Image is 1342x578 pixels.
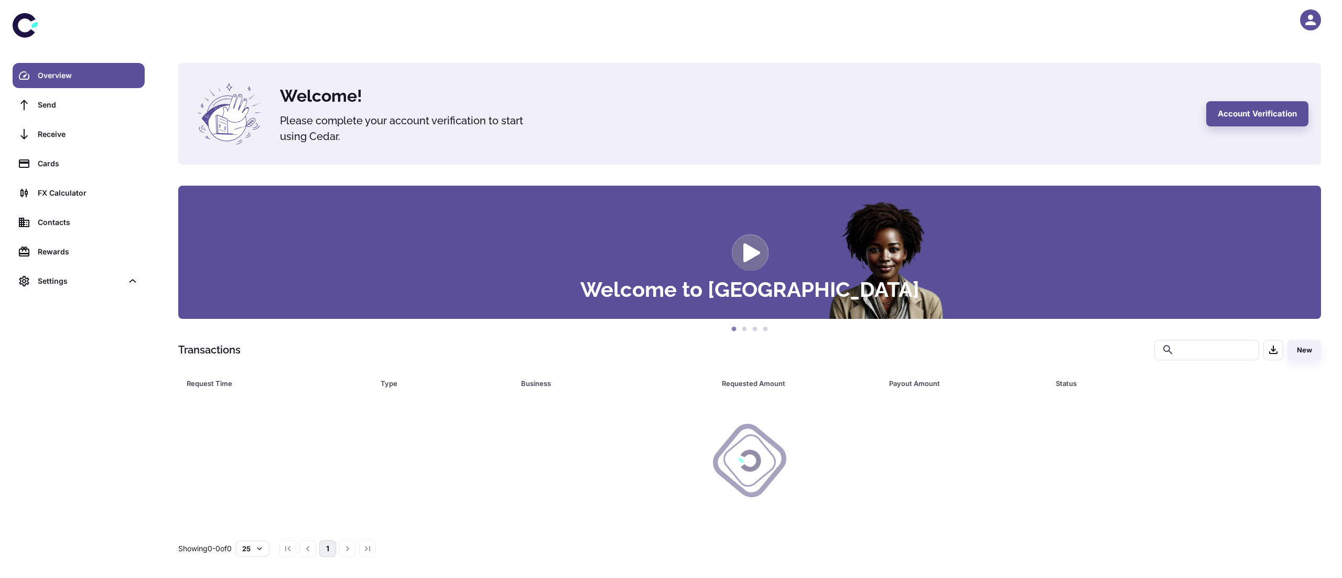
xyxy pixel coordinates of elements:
nav: pagination navigation [278,540,377,557]
a: Rewards [13,239,145,264]
button: New [1287,340,1321,360]
h4: Welcome! [280,83,1194,109]
h5: Please complete your account verification to start using Cedar. [280,113,542,144]
button: 3 [750,324,760,335]
button: 25 [236,541,269,556]
span: Type [381,376,508,391]
button: 1 [729,324,739,335]
div: Rewards [38,246,138,258]
span: Requested Amount [722,376,876,391]
div: Status [1056,376,1264,391]
button: 2 [739,324,750,335]
div: Receive [38,129,138,140]
div: Payout Amount [889,376,1030,391]
a: FX Calculator [13,180,145,206]
span: Payout Amount [889,376,1044,391]
div: Cards [38,158,138,169]
p: Showing 0-0 of 0 [178,543,232,554]
span: Request Time [187,376,368,391]
button: Account Verification [1206,101,1308,126]
a: Overview [13,63,145,88]
div: FX Calculator [38,187,138,199]
span: Status [1056,376,1278,391]
div: Settings [38,275,123,287]
a: Contacts [13,210,145,235]
button: 4 [760,324,771,335]
div: Request Time [187,376,354,391]
div: Send [38,99,138,111]
a: Receive [13,122,145,147]
div: Type [381,376,495,391]
a: Send [13,92,145,117]
div: Overview [38,70,138,81]
div: Settings [13,269,145,294]
a: Cards [13,151,145,176]
button: page 1 [319,540,336,557]
div: Requested Amount [722,376,863,391]
div: Contacts [38,217,138,228]
h1: Transactions [178,342,241,358]
h3: Welcome to [GEOGRAPHIC_DATA] [580,279,919,300]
